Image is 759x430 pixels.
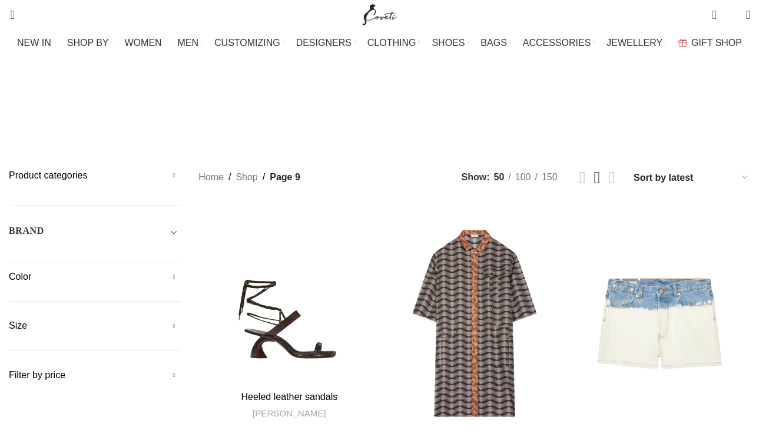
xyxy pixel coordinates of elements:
span: JEWELLERY [606,37,662,48]
a: 50 [490,170,509,185]
a: Search [3,3,15,27]
h5: Color [9,270,181,283]
span: CLOTHING [367,37,416,48]
h5: Filter by price [9,369,181,382]
a: Home [198,170,224,185]
a: 0 [706,3,722,27]
span: SHOES [432,37,465,48]
nav: Breadcrumb [198,170,300,185]
a: ACCESSORIES [523,31,595,55]
span: Women [381,114,413,125]
a: WOMEN [125,31,166,55]
span: BAGS [480,37,506,48]
span: 0 [728,12,737,21]
h5: BRAND [9,224,44,237]
a: Grid view 3 [594,169,601,186]
a: BAGS [480,31,511,55]
a: Site logo [360,9,399,19]
a: Heeled leather sandals [198,204,380,385]
img: GiftBag [678,39,687,47]
span: 150 [542,172,558,182]
a: CLOTHING [367,31,420,55]
a: Grid view 4 [608,169,615,186]
div: Main navigation [3,31,756,55]
span: GIFT SHOP [691,37,742,48]
span: WOMEN [125,37,162,48]
a: GIFT SHOP [678,31,742,55]
a: Women [381,105,413,134]
a: SHOP BY [67,31,113,55]
h5: Size [9,319,181,332]
h5: Product categories [9,169,181,182]
div: My Wishlist [725,3,737,27]
span: Show [462,170,490,185]
span: 50 [494,172,505,182]
a: DESIGNERS [296,31,356,55]
span: SHOP BY [67,37,109,48]
select: Shop order [632,169,750,186]
span: Page 9 [270,170,300,185]
span: 100 [515,172,531,182]
a: 100 [511,170,535,185]
span: Men [345,114,363,125]
span: DESIGNERS [296,37,352,48]
a: Heeled leather sandals [241,392,338,402]
a: 150 [538,170,562,185]
span: NEW IN [17,37,51,48]
span: CUSTOMIZING [214,37,280,48]
a: Men [345,105,363,134]
a: CUSTOMIZING [214,31,284,55]
span: ACCESSORIES [523,37,591,48]
a: Shop [236,170,257,185]
a: MEN [178,31,203,55]
a: SHOES [432,31,469,55]
a: JEWELLERY [606,31,667,55]
a: [PERSON_NAME] [253,407,326,419]
a: NEW IN [17,31,55,55]
span: 0 [713,6,722,15]
h1: Shop [349,68,410,99]
a: Grid view 2 [579,169,586,186]
span: MEN [178,37,199,48]
div: Toggle filter [9,224,181,245]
